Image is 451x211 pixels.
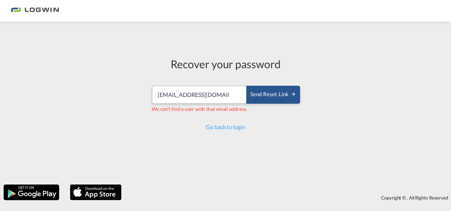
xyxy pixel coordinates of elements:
img: bc73a0e0d8c111efacd525e4c8ad7d32.png [11,3,59,19]
img: apple.png [69,184,122,201]
md-icon: icon-arrow-right [290,91,296,97]
div: Send reset link [250,90,296,99]
input: Email [152,86,247,104]
div: Copyright © . All Rights Reserved [125,192,451,204]
img: google.png [3,184,60,201]
span: We can't find a user with that email address. [152,106,247,112]
div: Recover your password [151,56,300,71]
button: SEND RESET LINK [246,86,300,104]
a: Go back to login [206,123,245,130]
